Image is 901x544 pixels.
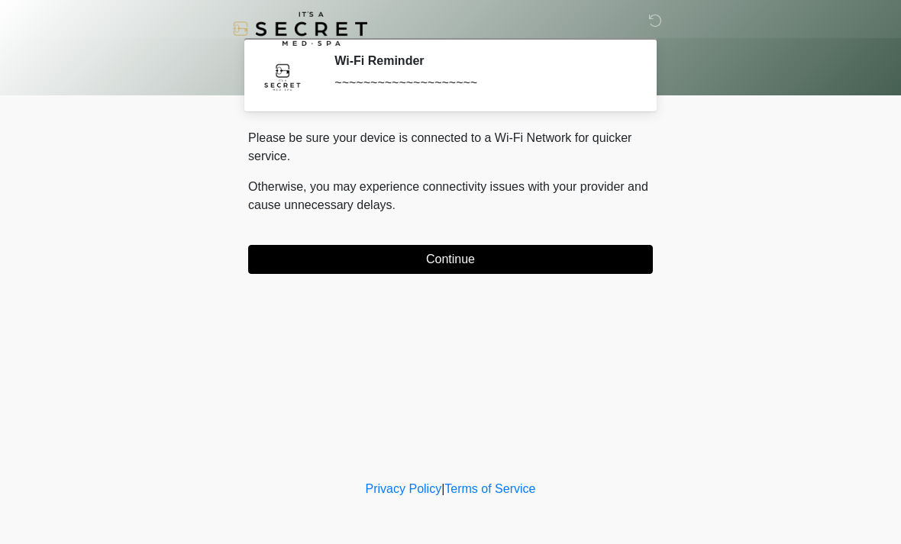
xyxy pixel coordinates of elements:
a: | [441,482,444,495]
p: Please be sure your device is connected to a Wi-Fi Network for quicker service. [248,129,653,166]
p: Otherwise, you may experience connectivity issues with your provider and cause unnecessary delays [248,178,653,214]
img: It's A Secret Med Spa Logo [233,11,367,46]
button: Continue [248,245,653,274]
span: . [392,198,396,211]
div: ~~~~~~~~~~~~~~~~~~~~ [334,74,630,92]
a: Terms of Service [444,482,535,495]
img: Agent Avatar [260,53,305,99]
h2: Wi-Fi Reminder [334,53,630,68]
a: Privacy Policy [366,482,442,495]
